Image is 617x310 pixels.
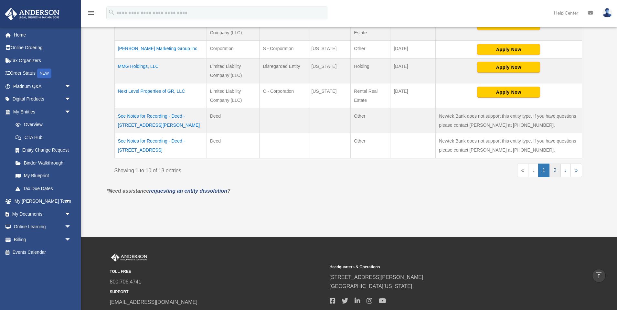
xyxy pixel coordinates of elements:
a: Order StatusNEW [5,67,81,80]
td: Next Level Properties of GR, LLC [114,83,207,108]
td: Other [351,108,390,133]
a: Overview [9,118,74,131]
a: 1 [538,164,549,177]
a: My Documentsarrow_drop_down [5,208,81,220]
a: CTA Hub [9,131,78,144]
a: My [PERSON_NAME] Teamarrow_drop_down [5,195,81,208]
td: Corporation [207,41,260,59]
a: [EMAIL_ADDRESS][DOMAIN_NAME] [110,299,197,305]
span: arrow_drop_down [65,80,78,93]
td: Newtek Bank does not support this entity type. If you have questions please contact [PERSON_NAME]... [436,133,582,158]
td: [DATE] [390,59,436,83]
img: User Pic [602,8,612,17]
td: [DATE] [390,83,436,108]
i: search [108,9,115,16]
img: Anderson Advisors Platinum Portal [3,8,61,20]
td: See Notes for Recording - Deed - [STREET_ADDRESS][PERSON_NAME] [114,108,207,133]
a: First [517,164,528,177]
span: arrow_drop_down [65,195,78,208]
td: S - Corporation [260,41,308,59]
i: vertical_align_top [595,272,603,279]
td: [US_STATE] [308,83,351,108]
td: [US_STATE] [308,59,351,83]
a: menu [87,11,95,17]
span: arrow_drop_down [65,220,78,234]
td: Disregarded Entity [260,16,308,41]
a: Platinum Q&Aarrow_drop_down [5,80,81,93]
td: Limited Liability Company (LLC) [207,59,260,83]
td: Other [351,41,390,59]
td: Newtek Bank does not support this entity type. If you have questions please contact [PERSON_NAME]... [436,108,582,133]
small: TOLL FREE [110,268,325,275]
td: [DATE] [390,41,436,59]
td: Deed [207,108,260,133]
span: arrow_drop_down [65,93,78,106]
td: Holding [351,59,390,83]
a: [STREET_ADDRESS][PERSON_NAME] [330,274,423,280]
td: MMG Holdings, LLC [114,59,207,83]
td: Other [351,133,390,158]
a: 2 [549,164,561,177]
a: My Entitiesarrow_drop_down [5,105,78,118]
td: Disregarded Entity [260,59,308,83]
button: Apply Now [477,44,540,55]
a: Previous [528,164,538,177]
button: Apply Now [477,87,540,98]
a: 800.706.4741 [110,279,142,284]
a: Digital Productsarrow_drop_down [5,93,81,106]
a: Billingarrow_drop_down [5,233,81,246]
a: Binder Walkthrough [9,156,78,169]
em: *Need assistance ? [107,188,230,194]
a: Last [571,164,582,177]
img: Anderson Advisors Platinum Portal [110,253,149,262]
span: arrow_drop_down [65,208,78,221]
small: Headquarters & Operations [330,264,545,271]
span: arrow_drop_down [65,105,78,119]
td: Deed [207,133,260,158]
a: Tax Due Dates [9,182,78,195]
a: [GEOGRAPHIC_DATA][US_STATE] [330,283,412,289]
a: My Blueprint [9,169,78,182]
a: vertical_align_top [592,269,606,283]
td: Rental Real Estate [351,16,390,41]
td: Rental Real Estate [351,83,390,108]
td: [US_STATE] [308,41,351,59]
td: [STREET_ADDRESS], LLC [114,16,207,41]
a: Home [5,28,81,41]
span: arrow_drop_down [65,233,78,246]
a: Entity Change Request [9,144,78,157]
div: Showing 1 to 10 of 13 entries [114,164,344,175]
a: Next [561,164,571,177]
div: NEW [37,69,51,78]
td: [PERSON_NAME] Marketing Group Inc [114,41,207,59]
a: Online Ordering [5,41,81,54]
td: See Notes for Recording - Deed - [STREET_ADDRESS] [114,133,207,158]
td: [US_STATE] [308,16,351,41]
td: Limited Liability Company (LLC) [207,16,260,41]
td: C - Corporation [260,83,308,108]
a: Events Calendar [5,246,81,259]
a: Online Learningarrow_drop_down [5,220,81,233]
a: Tax Organizers [5,54,81,67]
button: Apply Now [477,62,540,73]
small: SUPPORT [110,289,325,295]
td: Limited Liability Company (LLC) [207,83,260,108]
i: menu [87,9,95,17]
a: requesting an entity dissolution [149,188,227,194]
